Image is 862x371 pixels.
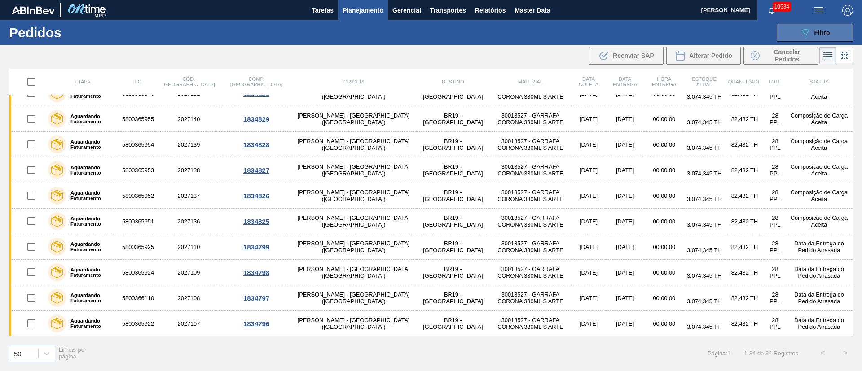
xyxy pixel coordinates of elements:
td: 28 PPL [765,285,786,311]
td: BR19 - [GEOGRAPHIC_DATA] [417,234,489,260]
span: PO [134,79,141,84]
span: Data entrega [613,76,637,87]
label: Aguardando Faturamento [66,113,117,124]
a: Aguardando Faturamento58003661102027108[PERSON_NAME] - [GEOGRAPHIC_DATA] ([GEOGRAPHIC_DATA])BR19 ... [9,285,853,311]
td: 00:00:00 [644,311,684,336]
div: Cancelar Pedidos em Massa [743,47,818,65]
td: [DATE] [606,132,644,157]
td: Data da Entrega do Pedido Atrasada [786,285,853,311]
a: Aguardando Faturamento58003659512027136[PERSON_NAME] - [GEOGRAPHIC_DATA] ([GEOGRAPHIC_DATA])BR19 ... [9,209,853,234]
span: Estoque atual [692,76,717,87]
td: Data da Entrega do Pedido Atrasada [786,234,853,260]
span: 3.074,345 TH [687,323,721,330]
div: Alterar Pedido [666,47,741,65]
td: 28 PPL [765,209,786,234]
td: 28 PPL [765,183,786,209]
td: Composição de Carga Aceita [786,183,853,209]
td: [DATE] [606,183,644,209]
span: 3.074,345 TH [687,247,721,253]
td: Composição de Carga Aceita [786,157,853,183]
span: Página : 1 [708,350,730,357]
td: 82,432 TH [725,132,765,157]
button: Filtro [777,24,853,42]
button: < [812,342,834,364]
td: 2027138 [155,157,222,183]
span: Destino [442,79,464,84]
td: 5800365924 [121,260,155,285]
td: 2027136 [155,209,222,234]
button: > [834,342,857,364]
span: Transportes [430,5,466,16]
div: 1834798 [224,269,290,276]
td: 2027140 [155,106,222,132]
td: [DATE] [606,209,644,234]
td: 2027139 [155,132,222,157]
td: [PERSON_NAME] - [GEOGRAPHIC_DATA] ([GEOGRAPHIC_DATA]) [290,157,417,183]
td: 82,432 TH [725,106,765,132]
label: Aguardando Faturamento [66,216,117,227]
label: Aguardando Faturamento [66,292,117,303]
div: 1834825 [224,218,290,225]
td: [PERSON_NAME] - [GEOGRAPHIC_DATA] ([GEOGRAPHIC_DATA]) [290,285,417,311]
td: BR19 - [GEOGRAPHIC_DATA] [417,183,489,209]
button: Cancelar Pedidos [743,47,818,65]
td: [DATE] [606,285,644,311]
img: TNhmsLtSVTkK8tSr43FrP2fwEKptu5GPRR3wAAAABJRU5ErkJggg== [12,6,55,14]
img: Logout [842,5,853,16]
td: 28 PPL [765,106,786,132]
td: [DATE] [572,157,606,183]
td: [PERSON_NAME] - [GEOGRAPHIC_DATA] ([GEOGRAPHIC_DATA]) [290,106,417,132]
td: [PERSON_NAME] - [GEOGRAPHIC_DATA] ([GEOGRAPHIC_DATA]) [290,209,417,234]
span: 3.074,345 TH [687,272,721,279]
td: [DATE] [572,234,606,260]
label: Aguardando Faturamento [66,318,117,329]
td: BR19 - [GEOGRAPHIC_DATA] [417,106,489,132]
td: Composição de Carga Aceita [786,106,853,132]
span: Tarefas [312,5,334,16]
td: 82,432 TH [725,209,765,234]
td: 28 PPL [765,260,786,285]
span: Linhas por página [59,346,87,360]
td: [PERSON_NAME] - [GEOGRAPHIC_DATA] ([GEOGRAPHIC_DATA]) [290,132,417,157]
div: 1834826 [224,192,290,200]
td: 2027108 [155,285,222,311]
td: Data da Entrega do Pedido Atrasada [786,260,853,285]
td: [DATE] [606,260,644,285]
td: [DATE] [572,260,606,285]
td: 30018527 - GARRAFA CORONA 330ML S ARTE [489,209,572,234]
div: 1834796 [224,320,290,327]
td: [PERSON_NAME] - [GEOGRAPHIC_DATA] ([GEOGRAPHIC_DATA]) [290,234,417,260]
button: Reenviar SAP [589,47,664,65]
td: 5800365952 [121,183,155,209]
td: [DATE] [606,311,644,336]
span: 3.074,345 TH [687,170,721,177]
img: userActions [814,5,824,16]
td: Composição de Carga Aceita [786,132,853,157]
span: 3.074,345 TH [687,298,721,305]
td: [PERSON_NAME] - [GEOGRAPHIC_DATA] ([GEOGRAPHIC_DATA]) [290,260,417,285]
td: 2027137 [155,183,222,209]
td: 28 PPL [765,234,786,260]
td: 28 PPL [765,132,786,157]
span: Material [518,79,543,84]
td: 2027110 [155,234,222,260]
span: Etapa [75,79,90,84]
td: [DATE] [606,234,644,260]
span: Planejamento [343,5,383,16]
a: Aguardando Faturamento58003659542027139[PERSON_NAME] - [GEOGRAPHIC_DATA] ([GEOGRAPHIC_DATA])BR19 ... [9,132,853,157]
td: [PERSON_NAME] - [GEOGRAPHIC_DATA] ([GEOGRAPHIC_DATA]) [290,311,417,336]
td: 2027107 [155,311,222,336]
td: 30018527 - GARRAFA CORONA 330ML S ARTE [489,157,572,183]
div: 1834799 [224,243,290,251]
td: 82,432 TH [725,234,765,260]
label: Aguardando Faturamento [66,241,117,252]
td: 5800365925 [121,234,155,260]
td: [DATE] [572,311,606,336]
td: BR19 - [GEOGRAPHIC_DATA] [417,285,489,311]
td: 5800365955 [121,106,155,132]
td: 5800366110 [121,285,155,311]
td: 82,432 TH [725,183,765,209]
td: 30018527 - GARRAFA CORONA 330ML S ARTE [489,183,572,209]
span: Lote [769,79,782,84]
